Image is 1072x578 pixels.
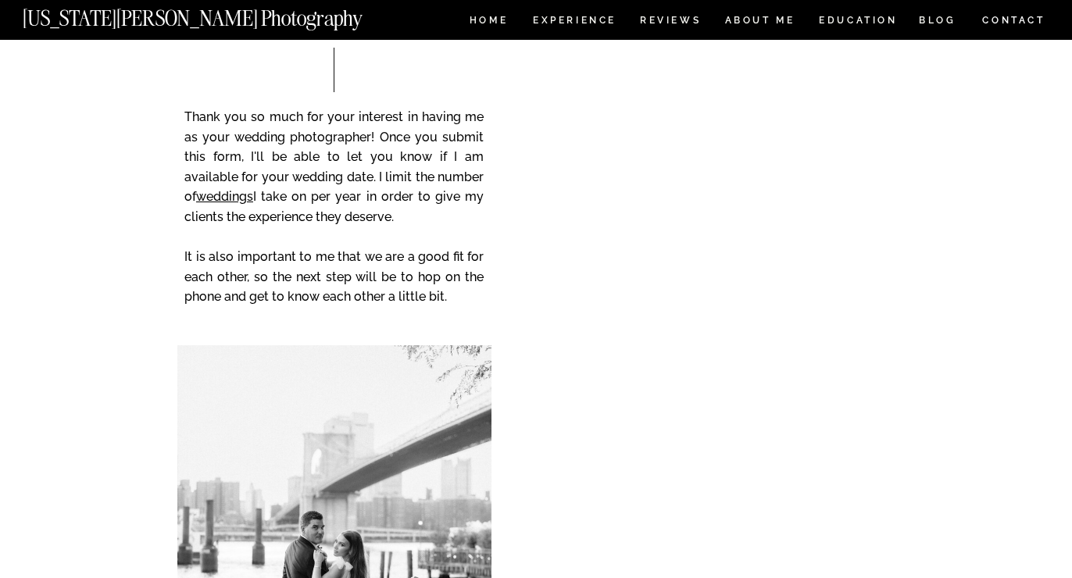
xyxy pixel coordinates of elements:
[196,189,253,204] a: weddings
[919,16,956,29] a: BLOG
[817,16,899,29] a: EDUCATION
[466,16,511,29] a: HOME
[640,16,699,29] a: REVIEWS
[184,107,484,329] p: Thank you so much for your interest in having me as your wedding photographer! Once you submit th...
[724,16,795,29] a: ABOUT ME
[533,16,615,29] a: Experience
[23,8,415,21] a: [US_STATE][PERSON_NAME] Photography
[981,12,1046,29] a: CONTACT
